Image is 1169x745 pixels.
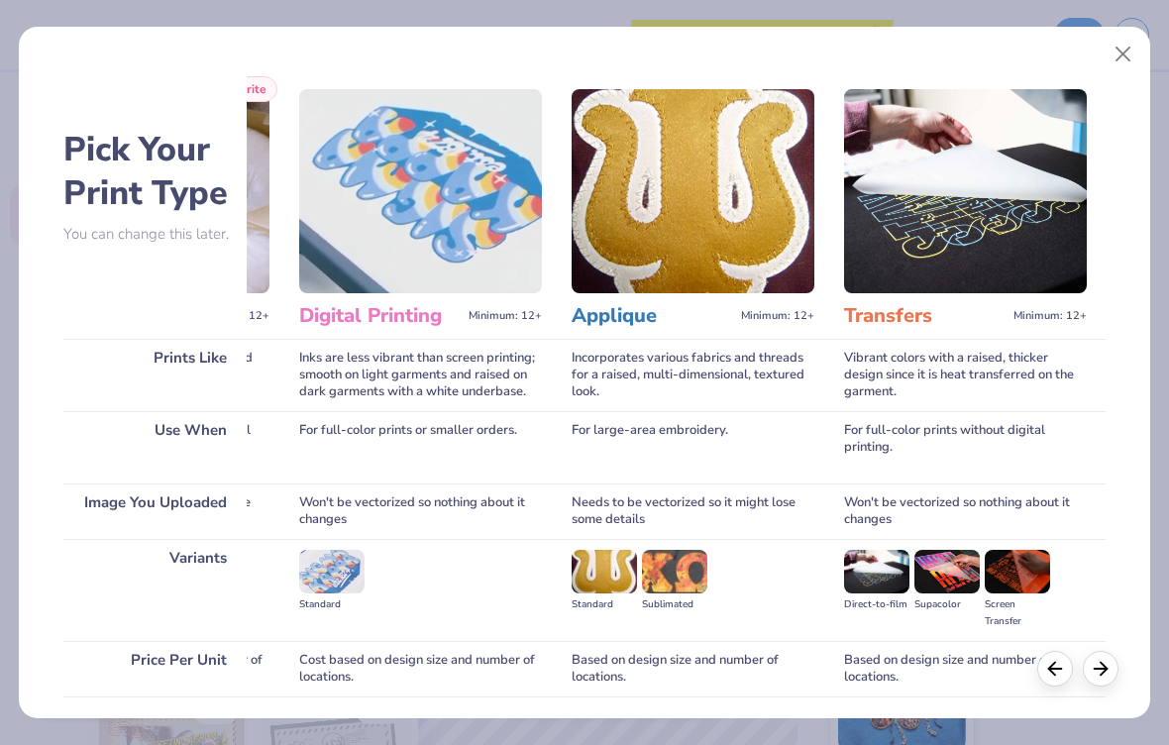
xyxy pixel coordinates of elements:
p: You can change this later. [63,226,247,243]
div: Vibrant colors with a raised, thicker design since it is heat transferred on the garment. [844,339,1087,411]
img: Direct-to-film [844,550,909,593]
img: Supacolor [914,550,980,593]
div: Image You Uploaded [63,483,247,539]
img: Standard [299,550,365,593]
div: Inks are less vibrant than screen printing; smooth on light garments and raised on dark garments ... [299,339,542,411]
img: Standard [572,550,637,593]
span: Minimum: 12+ [469,309,542,323]
div: Sublimated [642,596,707,613]
h3: Transfers [844,303,1006,329]
div: Use When [63,411,247,483]
div: Price Per Unit [63,641,247,696]
span: Minimum: 12+ [1013,309,1087,323]
div: Won't be vectorized so nothing about it changes [299,483,542,539]
h2: Pick Your Print Type [63,128,247,215]
img: Sublimated [642,550,707,593]
div: Standard [299,596,365,613]
div: Needs to be vectorized so it might lose some details [572,483,814,539]
div: For large-area embroidery. [572,411,814,483]
div: Standard [572,596,637,613]
button: Close [1105,36,1142,73]
div: Won't be vectorized so nothing about it changes [844,483,1087,539]
div: For full-color prints without digital printing. [844,411,1087,483]
div: Incorporates various fabrics and threads for a raised, multi-dimensional, textured look. [572,339,814,411]
div: Cost based on design size and number of locations. [299,641,542,696]
div: Direct-to-film [844,596,909,613]
div: Based on design size and number of locations. [844,641,1087,696]
img: Screen Transfer [985,550,1050,593]
div: Variants [63,539,247,641]
span: Minimum: 12+ [741,309,814,323]
h3: Applique [572,303,733,329]
div: Prints Like [63,339,247,411]
div: For full-color prints or smaller orders. [299,411,542,483]
div: Based on design size and number of locations. [572,641,814,696]
div: Supacolor [914,596,980,613]
h3: Digital Printing [299,303,461,329]
img: Digital Printing [299,89,542,293]
div: Screen Transfer [985,596,1050,630]
img: Transfers [844,89,1087,293]
img: Applique [572,89,814,293]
